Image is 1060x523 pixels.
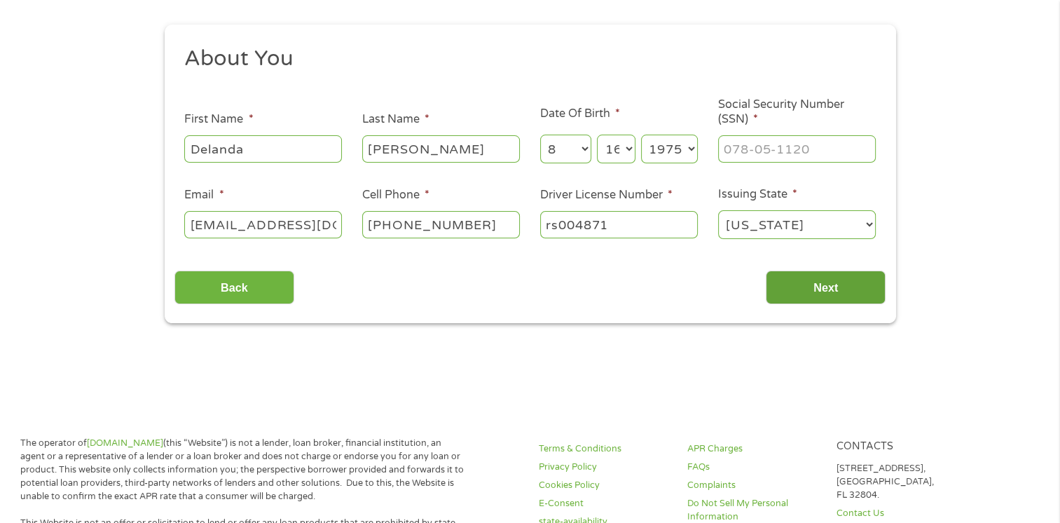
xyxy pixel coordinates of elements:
a: Privacy Policy [539,461,670,474]
label: Last Name [362,112,429,127]
label: Cell Phone [362,188,429,203]
input: Back [174,271,294,305]
a: Contact Us [837,507,968,520]
a: E-Consent [539,497,670,510]
label: Social Security Number (SSN) [718,97,876,127]
a: FAQs [687,461,819,474]
label: First Name [184,112,253,127]
a: Cookies Policy [539,479,670,492]
h2: About You [184,45,865,73]
a: Terms & Conditions [539,442,670,456]
h4: Contacts [837,440,968,454]
label: Email [184,188,223,203]
label: Date Of Birth [540,107,620,121]
input: John [184,135,342,162]
input: Next [766,271,886,305]
p: The operator of (this “Website”) is not a lender, loan broker, financial institution, an agent or... [20,437,467,503]
input: Smith [362,135,520,162]
input: (541) 754-3010 [362,211,520,238]
input: john@gmail.com [184,211,342,238]
label: Issuing State [718,187,797,202]
label: Driver License Number [540,188,673,203]
a: APR Charges [687,442,819,456]
p: [STREET_ADDRESS], [GEOGRAPHIC_DATA], FL 32804. [837,462,968,502]
a: Complaints [687,479,819,492]
a: [DOMAIN_NAME] [87,437,163,449]
input: 078-05-1120 [718,135,876,162]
